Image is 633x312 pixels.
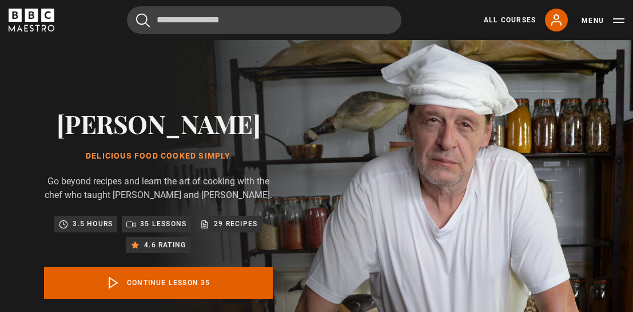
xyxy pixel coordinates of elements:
[140,218,186,230] p: 35 lessons
[44,175,273,202] p: Go beyond recipes and learn the art of cooking with the chef who taught [PERSON_NAME] and [PERSON...
[73,218,113,230] p: 3.5 hours
[136,13,150,27] button: Submit the search query
[9,9,54,31] svg: BBC Maestro
[44,152,273,161] h1: Delicious Food Cooked Simply
[214,218,257,230] p: 29 recipes
[44,109,273,138] h2: [PERSON_NAME]
[127,6,401,34] input: Search
[44,267,273,299] a: Continue lesson 35
[484,15,536,25] a: All Courses
[582,15,624,26] button: Toggle navigation
[144,239,186,251] p: 4.6 rating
